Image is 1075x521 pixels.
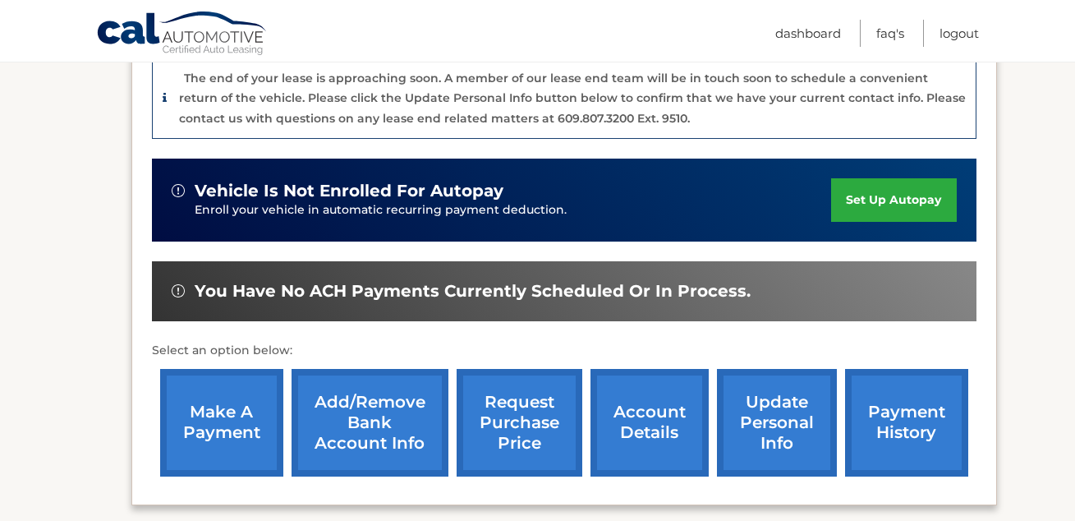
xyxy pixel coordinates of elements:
span: You have no ACH payments currently scheduled or in process. [195,281,751,302]
img: alert-white.svg [172,284,185,297]
a: Add/Remove bank account info [292,369,448,477]
p: Select an option below: [152,341,976,361]
span: vehicle is not enrolled for autopay [195,181,503,201]
img: alert-white.svg [172,184,185,197]
p: Enroll your vehicle in automatic recurring payment deduction. [195,201,832,219]
a: account details [590,369,709,477]
a: Dashboard [775,20,841,47]
a: update personal info [717,369,837,477]
a: Cal Automotive [96,11,269,58]
a: Logout [939,20,979,47]
a: FAQ's [876,20,904,47]
a: set up autopay [831,178,956,222]
a: payment history [845,369,968,477]
a: make a payment [160,369,283,477]
a: request purchase price [457,369,582,477]
p: The end of your lease is approaching soon. A member of our lease end team will be in touch soon t... [179,71,966,126]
